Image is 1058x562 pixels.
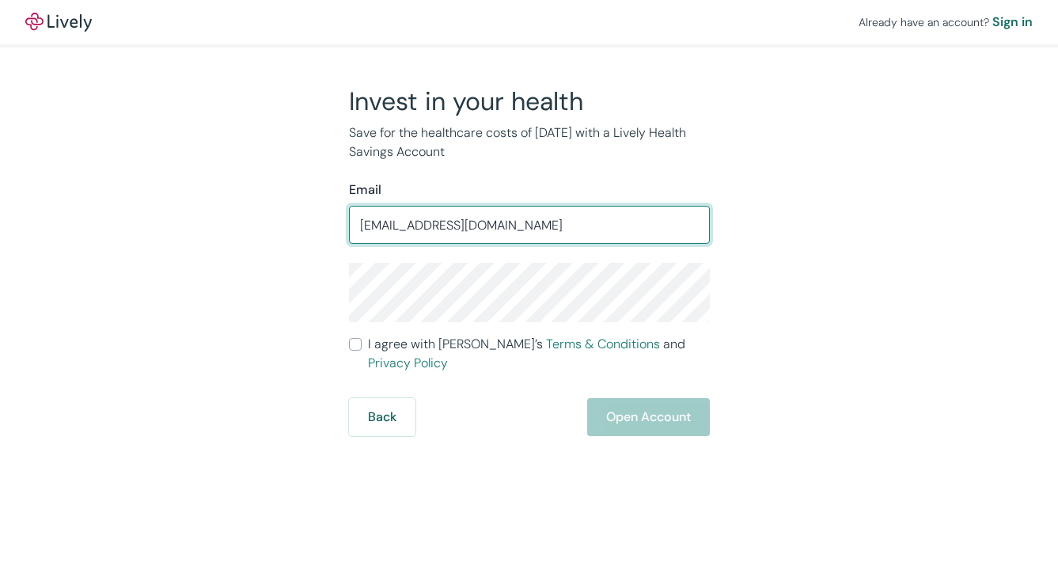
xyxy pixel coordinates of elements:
a: Terms & Conditions [546,336,660,352]
a: Sign in [992,13,1033,32]
img: Lively [25,13,92,32]
button: Back [349,398,415,436]
label: Email [349,180,381,199]
h2: Invest in your health [349,85,710,117]
span: I agree with [PERSON_NAME]’s and [368,335,710,373]
a: LivelyLively [25,13,92,32]
a: Privacy Policy [368,355,448,371]
div: Already have an account? [859,13,1033,32]
p: Save for the healthcare costs of [DATE] with a Lively Health Savings Account [349,123,710,161]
